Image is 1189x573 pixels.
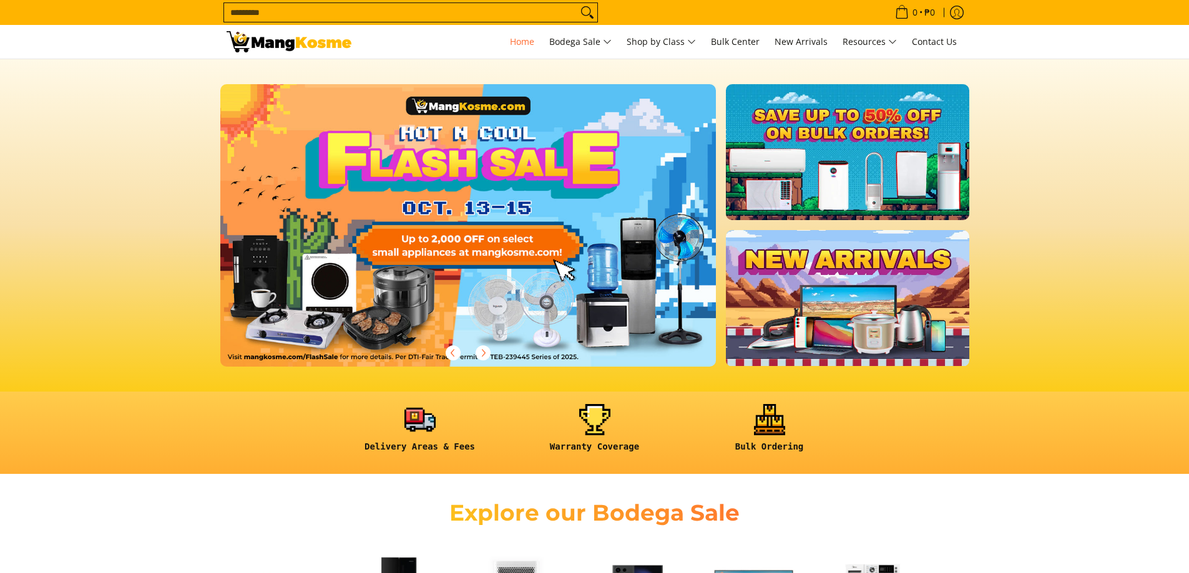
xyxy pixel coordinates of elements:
button: Search [577,3,597,22]
a: More [220,84,756,387]
a: <h6><strong>Delivery Areas & Fees</strong></h6> [339,404,501,462]
span: Resources [843,34,897,50]
span: • [891,6,939,19]
a: Resources [836,25,903,59]
img: Mang Kosme: Your Home Appliances Warehouse Sale Partner! [227,31,351,52]
a: <h6><strong>Bulk Ordering</strong></h6> [688,404,851,462]
nav: Main Menu [364,25,963,59]
span: New Arrivals [775,36,828,47]
button: Next [469,339,497,367]
span: 0 [911,8,919,17]
h2: Explore our Bodega Sale [414,499,776,527]
span: Shop by Class [627,34,696,50]
span: Bodega Sale [549,34,612,50]
span: Bulk Center [711,36,760,47]
a: Shop by Class [620,25,702,59]
span: Home [510,36,534,47]
button: Previous [439,339,467,367]
a: <h6><strong>Warranty Coverage</strong></h6> [514,404,676,462]
a: Contact Us [906,25,963,59]
a: Bulk Center [705,25,766,59]
span: Contact Us [912,36,957,47]
span: ₱0 [922,8,937,17]
a: New Arrivals [768,25,834,59]
a: Home [504,25,541,59]
a: Bodega Sale [543,25,618,59]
